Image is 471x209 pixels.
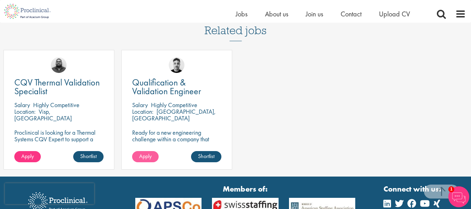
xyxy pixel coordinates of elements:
[14,76,100,97] span: CQV Thermal Validation Specialist
[139,152,152,160] span: Apply
[132,101,148,109] span: Salary
[5,183,94,204] iframe: reCAPTCHA
[379,9,410,18] a: Upload CV
[205,7,267,41] h3: Related jobs
[236,9,248,18] a: Jobs
[14,151,41,162] a: Apply
[135,184,355,194] strong: Members of:
[383,184,443,194] strong: Connect with us:
[132,129,221,169] p: Ready for a new engineering challenge within a company that bring life-changing treatments to the...
[14,107,72,122] p: Visp, [GEOGRAPHIC_DATA]
[21,152,34,160] span: Apply
[169,57,184,73] img: Dean Fisher
[14,107,36,115] span: Location:
[151,101,197,109] p: Highly Competitive
[33,101,79,109] p: Highly Competitive
[132,107,153,115] span: Location:
[51,57,67,73] img: Ashley Bennett
[14,78,104,96] a: CQV Thermal Validation Specialist
[73,151,104,162] a: Shortlist
[132,78,221,96] a: Qualification & Validation Engineer
[265,9,288,18] a: About us
[14,101,30,109] span: Salary
[132,151,159,162] a: Apply
[132,76,201,97] span: Qualification & Validation Engineer
[306,9,323,18] a: Join us
[191,151,221,162] a: Shortlist
[132,107,216,122] p: [GEOGRAPHIC_DATA], [GEOGRAPHIC_DATA]
[448,186,454,192] span: 1
[448,186,469,207] img: Chatbot
[14,129,104,149] p: Proclinical is looking for a Thermal Systems CQV Expert to support a project-based assignment.
[341,9,362,18] a: Contact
